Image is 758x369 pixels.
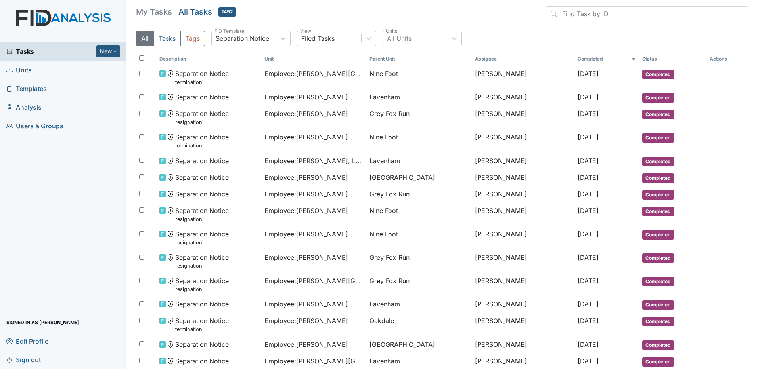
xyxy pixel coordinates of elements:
span: [DATE] [578,357,599,365]
div: Filed Tasks [301,34,335,43]
td: [PERSON_NAME] [472,226,575,249]
span: Lavenham [369,299,400,309]
span: Completed [642,317,674,326]
small: resignation [175,239,229,246]
td: [PERSON_NAME] [472,106,575,129]
small: resignation [175,118,229,126]
span: [DATE] [578,230,599,238]
span: Edit Profile [6,335,48,347]
h5: All Tasks [178,6,236,17]
span: Employee : [PERSON_NAME] [264,92,348,102]
th: Toggle SortBy [156,52,261,66]
td: [PERSON_NAME] [472,249,575,273]
td: [PERSON_NAME] [472,296,575,313]
span: Separation Notice [175,299,229,309]
span: Completed [642,93,674,103]
td: [PERSON_NAME] [472,186,575,203]
span: Separation Notice resignation [175,229,229,246]
span: [DATE] [578,277,599,285]
span: Completed [642,173,674,183]
span: Sign out [6,354,41,366]
span: Separation Notice [175,189,229,199]
span: Separation Notice [175,340,229,349]
td: [PERSON_NAME] [472,203,575,226]
span: Completed [642,70,674,79]
small: termination [175,325,229,333]
th: Toggle SortBy [574,52,639,66]
span: Employee : [PERSON_NAME][GEOGRAPHIC_DATA] [264,276,363,285]
span: Employee : [PERSON_NAME] [264,340,348,349]
span: Employee : [PERSON_NAME] [264,316,348,325]
button: New [96,45,120,57]
span: [DATE] [578,133,599,141]
span: Employee : [PERSON_NAME][GEOGRAPHIC_DATA] [264,69,363,78]
span: [GEOGRAPHIC_DATA] [369,173,435,182]
span: [GEOGRAPHIC_DATA] [369,340,435,349]
span: Completed [642,340,674,350]
span: Employee : [PERSON_NAME] [264,229,348,239]
span: Completed [642,190,674,200]
span: Oakdale [369,316,394,325]
span: Completed [642,277,674,286]
span: Completed [642,133,674,143]
div: Type filter [136,31,205,46]
span: Separation Notice [175,173,229,182]
span: [DATE] [578,173,599,181]
small: termination [175,142,229,149]
td: [PERSON_NAME] [472,337,575,353]
span: Separation Notice resignation [175,276,229,293]
span: Lavenham [369,356,400,366]
span: Employee : [PERSON_NAME] [264,132,348,142]
span: Lavenham [369,156,400,165]
button: All [136,31,154,46]
span: Users & Groups [6,120,63,132]
span: Separation Notice resignation [175,109,229,126]
span: Nine Foot [369,69,398,78]
span: Completed [642,157,674,166]
span: Employee : [PERSON_NAME] [264,206,348,215]
small: resignation [175,285,229,293]
span: Grey Fox Run [369,109,410,118]
a: Tasks [6,47,96,56]
span: Separation Notice termination [175,132,229,149]
span: Employee : [PERSON_NAME], Lalether [264,156,363,165]
td: [PERSON_NAME] [472,273,575,296]
th: Assignee [472,52,575,66]
td: [PERSON_NAME] [472,313,575,336]
span: Grey Fox Run [369,253,410,262]
span: Employee : [PERSON_NAME] [264,173,348,182]
span: Completed [642,230,674,240]
span: 1492 [218,7,236,17]
span: [DATE] [578,317,599,325]
span: [DATE] [578,110,599,118]
th: Actions [706,52,746,66]
button: Tasks [153,31,181,46]
span: Completed [642,110,674,119]
td: [PERSON_NAME] [472,169,575,186]
div: All Units [387,34,412,43]
span: Nine Foot [369,229,398,239]
span: [DATE] [578,190,599,198]
span: Separation Notice [175,156,229,165]
span: [DATE] [578,253,599,261]
span: Analysis [6,101,42,113]
span: Units [6,64,32,76]
span: Employee : [PERSON_NAME] [264,109,348,118]
span: [DATE] [578,340,599,348]
span: Nine Foot [369,206,398,215]
th: Toggle SortBy [639,52,706,66]
td: [PERSON_NAME] [472,153,575,169]
span: Completed [642,357,674,367]
span: Employee : [PERSON_NAME] [264,253,348,262]
span: Employee : [PERSON_NAME] [264,299,348,309]
small: resignation [175,262,229,270]
h5: My Tasks [136,6,172,17]
input: Find Task by ID [546,6,748,21]
span: Completed [642,253,674,263]
span: [DATE] [578,93,599,101]
span: Templates [6,82,47,95]
span: [DATE] [578,300,599,308]
span: Completed [642,300,674,310]
th: Toggle SortBy [261,52,366,66]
